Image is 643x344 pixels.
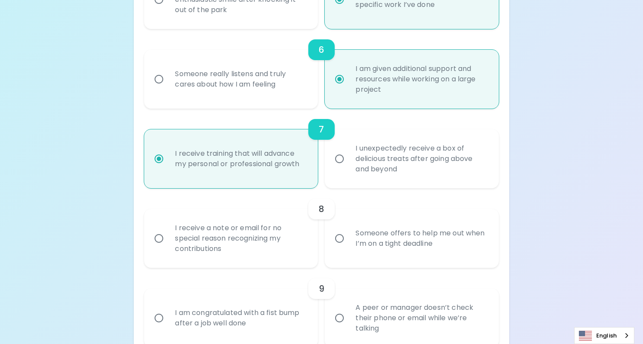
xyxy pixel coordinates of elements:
div: A peer or manager doesn’t check their phone or email while we’re talking [349,292,494,344]
aside: Language selected: English [574,327,634,344]
div: I receive a note or email for no special reason recognizing my contributions [168,212,313,264]
div: Someone offers to help me out when I’m on a tight deadline [349,218,494,259]
h6: 9 [319,282,324,296]
div: Someone really listens and truly cares about how I am feeling [168,58,313,100]
div: I receive training that will advance my personal or professional growth [168,138,313,180]
div: choice-group-check [144,188,498,268]
h6: 7 [319,122,324,136]
h6: 8 [319,202,324,216]
div: I unexpectedly receive a box of delicious treats after going above and beyond [349,133,494,185]
div: I am given additional support and resources while working on a large project [349,53,494,105]
div: choice-group-check [144,29,498,109]
div: I am congratulated with a fist bump after a job well done [168,297,313,339]
div: choice-group-check [144,109,498,188]
div: Language [574,327,634,344]
h6: 6 [319,43,324,57]
a: English [575,328,634,344]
